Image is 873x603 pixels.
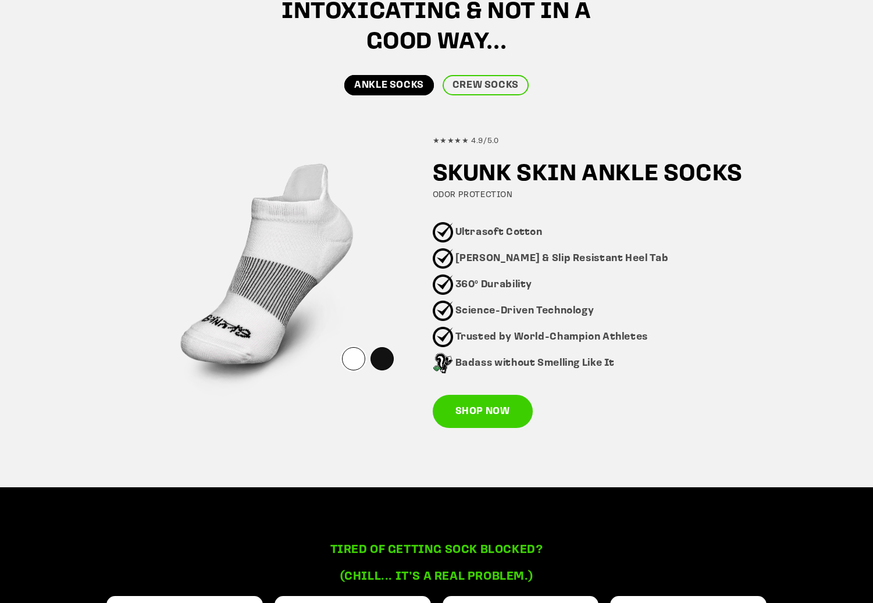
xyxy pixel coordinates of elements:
a: ANKLE SOCKS [344,75,434,95]
img: ANKWHTFront3D-Single.png [115,123,415,423]
strong: Science-Driven Technology [455,306,594,316]
strong: Badass without Smelling Like It [455,358,615,368]
a: CREW SOCKS [443,75,529,95]
h3: (chill... It’s a real problem.) [248,569,626,584]
h3: Tired of getting sock blocked? [248,543,626,558]
a: SHOP NOW [433,395,533,429]
h5: ★★★★★ 4.9/5.0 [433,137,762,147]
strong: Ultrasoft Cotton [455,227,543,237]
h4: ODOR PROTECTION [433,190,762,201]
strong: Trusted by World-Champion Athletes [455,332,648,342]
strong: [PERSON_NAME] & Slip Resistant Heel Tab [455,254,669,263]
h2: SKUNK SKIN ANKLE SOCKS [433,159,762,190]
strong: 360° Durability [455,280,532,290]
